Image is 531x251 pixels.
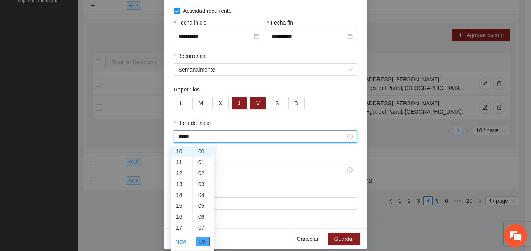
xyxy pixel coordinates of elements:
span: Estamos en línea. [45,81,107,160]
div: 03 [193,179,214,190]
div: 05 [193,200,214,211]
span: Semanalmente [178,64,353,75]
button: M [192,97,210,109]
div: 06 [193,211,214,222]
label: Hora de inicio [174,119,211,127]
div: 15 [171,200,192,211]
div: 00 [193,146,214,157]
input: Hora de inicio [178,132,346,141]
button: OK [196,237,210,246]
div: 13 [171,179,192,190]
button: D [288,97,305,109]
div: 02 [193,168,214,179]
span: Cancelar [297,235,319,243]
div: 16 [171,211,192,222]
span: J [238,99,241,107]
span: Guardar [334,235,354,243]
button: X [212,97,228,109]
a: Now [175,239,186,245]
div: 12 [171,168,192,179]
span: Actividad recurrente [180,7,235,15]
input: Fecha inicio [178,32,252,40]
div: Minimizar ventana de chat en vivo [128,4,146,23]
label: Recurrencia [174,52,207,60]
label: Fecha inicio [174,18,206,27]
button: V [250,97,266,109]
button: S [269,97,285,109]
div: 17 [171,222,192,233]
div: 01 [193,157,214,168]
span: L [180,99,183,107]
button: Guardar [328,233,360,245]
div: Chatee con nosotros ahora [40,40,131,50]
div: 04 [193,190,214,200]
span: X [218,99,222,107]
input: Hora de fin [178,166,346,174]
button: J [232,97,247,109]
input: Fecha fin [272,32,346,40]
span: S [275,99,279,107]
span: D [295,99,299,107]
input: Lugar [174,197,357,210]
span: M [199,99,203,107]
label: Repetir los [174,85,200,94]
div: 14 [171,190,192,200]
span: OK [199,237,206,246]
textarea: Escriba su mensaje y pulse “Intro” [4,168,148,195]
div: 10 [171,146,192,157]
button: L [174,97,189,109]
button: Cancelar [291,233,325,245]
div: 11 [171,157,192,168]
div: 07 [193,222,214,233]
label: Fecha fin [267,18,293,27]
span: V [256,99,260,107]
